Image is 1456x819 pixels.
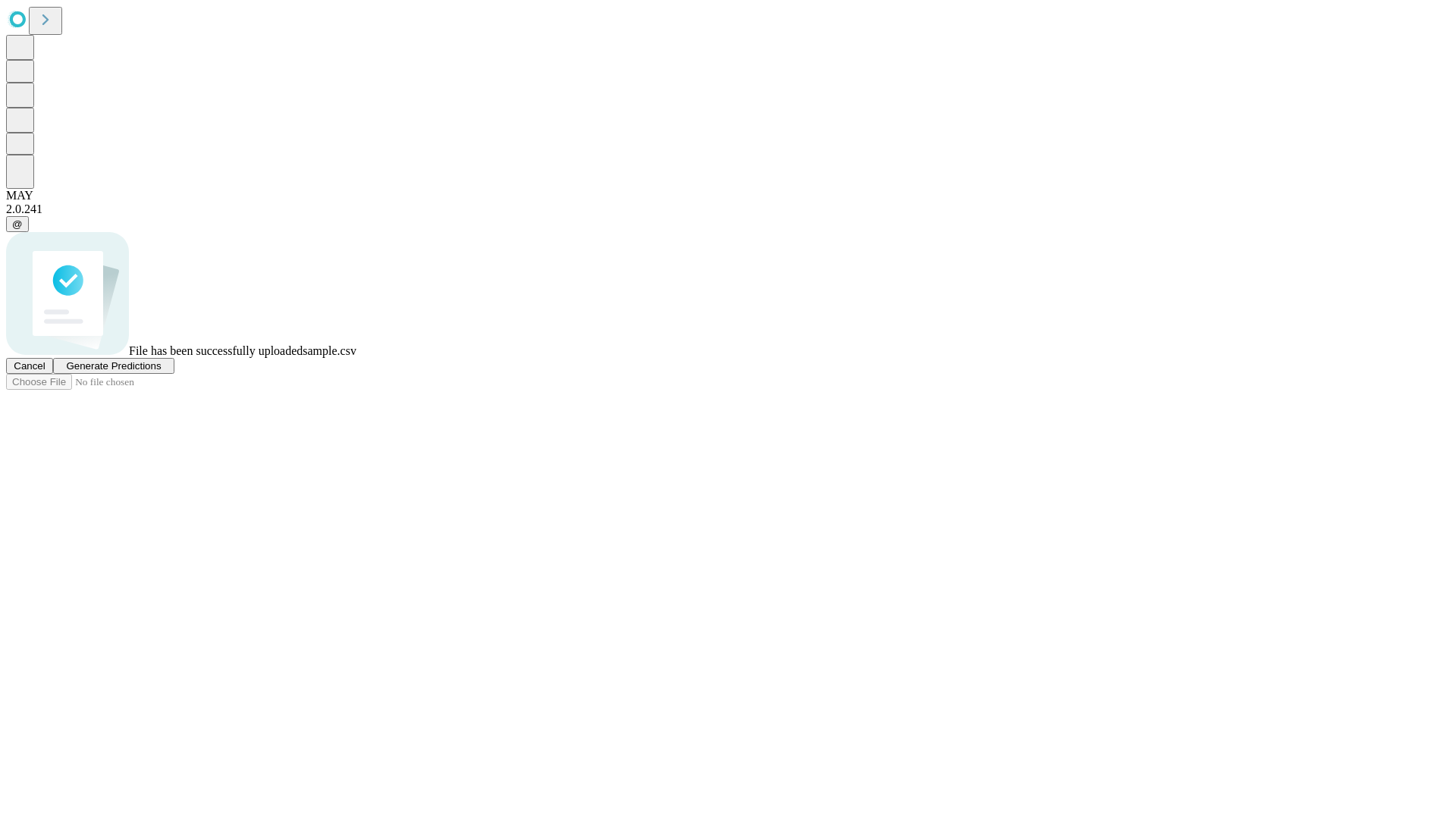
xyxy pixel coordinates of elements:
span: File has been successfully uploaded [129,344,303,357]
button: Cancel [6,358,53,374]
span: Cancel [14,360,45,372]
span: sample.csv [303,344,356,357]
span: @ [12,218,23,230]
div: 2.0.241 [6,202,1450,216]
button: @ [6,216,29,232]
button: Generate Predictions [53,358,174,374]
div: MAY [6,189,1450,202]
span: Generate Predictions [66,360,161,372]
